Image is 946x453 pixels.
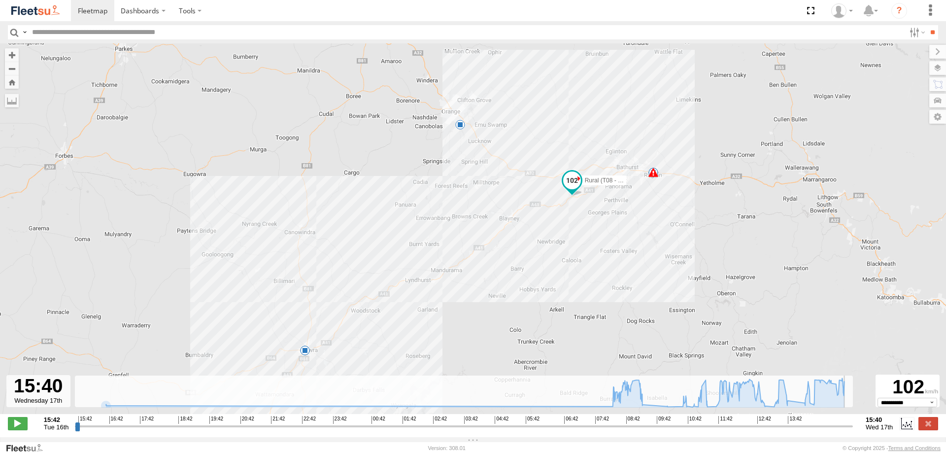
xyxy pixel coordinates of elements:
[595,416,609,424] span: 07:42
[906,25,927,39] label: Search Filter Options
[10,4,61,17] img: fleetsu-logo-horizontal.svg
[109,416,123,424] span: 16:42
[5,62,19,75] button: Zoom out
[455,120,465,130] div: 5
[866,423,893,431] span: Wed 17th Sep 2025
[140,416,154,424] span: 17:42
[403,416,416,424] span: 01:42
[44,416,69,423] strong: 15:42
[271,416,285,424] span: 21:42
[828,3,856,18] div: Ken Manners
[866,416,893,423] strong: 15:40
[464,416,478,424] span: 03:42
[8,417,28,430] label: Play/Stop
[877,376,938,398] div: 102
[433,416,447,424] span: 02:42
[333,416,347,424] span: 23:42
[78,416,92,424] span: 15:42
[891,3,907,19] i: ?
[564,416,578,424] span: 06:42
[888,445,941,451] a: Terms and Conditions
[372,416,385,424] span: 00:42
[5,75,19,89] button: Zoom Home
[495,416,508,424] span: 04:42
[21,25,29,39] label: Search Query
[44,423,69,431] span: Tue 16th Sep 2025
[918,417,938,430] label: Close
[585,177,669,184] span: Rural (T08 - [PERSON_NAME])
[757,416,771,424] span: 12:42
[5,443,51,453] a: Visit our Website
[929,110,946,124] label: Map Settings
[178,416,192,424] span: 18:42
[428,445,466,451] div: Version: 308.01
[626,416,640,424] span: 08:42
[718,416,732,424] span: 11:42
[843,445,941,451] div: © Copyright 2025 -
[788,416,802,424] span: 13:42
[5,94,19,107] label: Measure
[240,416,254,424] span: 20:42
[657,416,671,424] span: 09:42
[526,416,540,424] span: 05:42
[5,48,19,62] button: Zoom in
[302,416,316,424] span: 22:42
[688,416,702,424] span: 10:42
[209,416,223,424] span: 19:42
